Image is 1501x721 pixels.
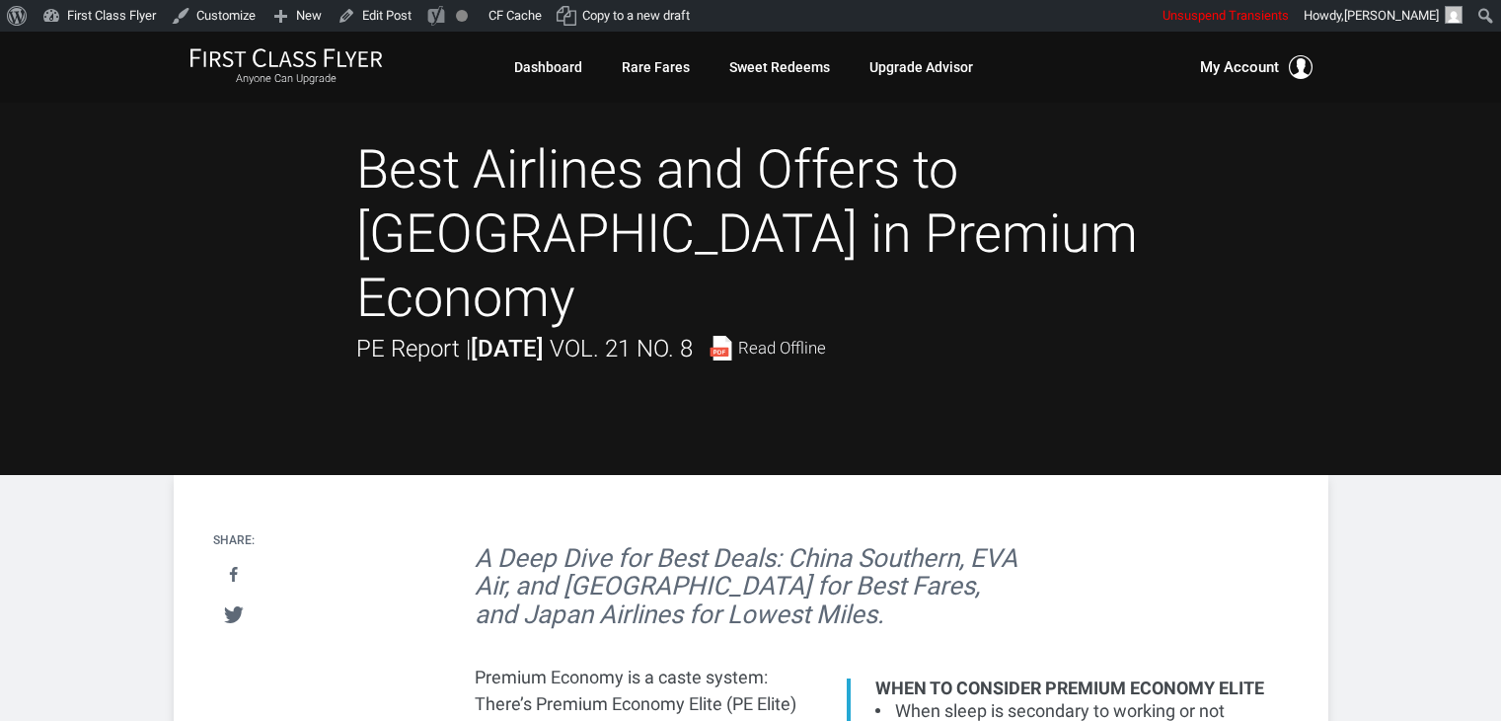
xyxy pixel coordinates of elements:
[875,679,1264,698] div: When to Consider Premium Economy Elite
[189,47,383,68] img: First Class Flyer
[729,49,830,85] a: Sweet Redeems
[514,49,582,85] a: Dashboard
[1200,55,1279,79] span: My Account
[189,47,383,87] a: First Class FlyerAnyone Can Upgrade
[1200,55,1313,79] button: My Account
[709,336,826,360] a: Read Offline
[471,335,544,362] strong: [DATE]
[356,330,826,367] div: PE Report |
[213,557,254,594] a: Share
[550,335,693,362] span: Vol. 21 No. 8
[869,49,973,85] a: Upgrade Advisor
[1344,8,1439,23] span: [PERSON_NAME]
[1163,8,1289,23] span: Unsuspend Transients
[738,340,826,357] span: Read Offline
[213,534,255,547] h4: Share:
[709,336,733,360] img: pdf-file.svg
[356,138,1146,330] h1: Best Airlines and Offers to [GEOGRAPHIC_DATA] in Premium Economy
[213,597,254,633] a: Tweet
[189,72,383,86] small: Anyone Can Upgrade
[622,49,690,85] a: Rare Fares
[475,543,1017,629] em: A Deep Dive for Best Deals: China Southern, EVA Air, and [GEOGRAPHIC_DATA] for Best Fares, and Ja...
